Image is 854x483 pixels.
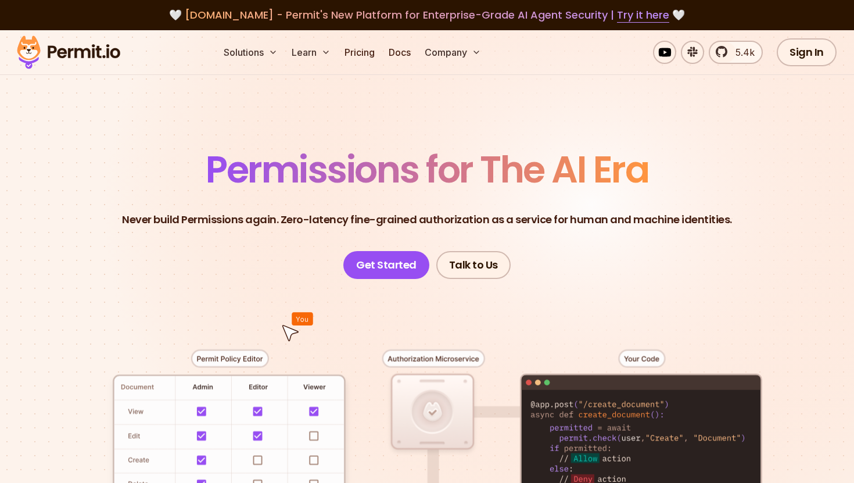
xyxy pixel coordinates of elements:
[340,41,379,64] a: Pricing
[206,144,648,195] span: Permissions for The AI Era
[287,41,335,64] button: Learn
[12,33,125,72] img: Permit logo
[185,8,669,22] span: [DOMAIN_NAME] - Permit's New Platform for Enterprise-Grade AI Agent Security |
[28,7,826,23] div: 🤍 🤍
[729,45,755,59] span: 5.4k
[436,251,511,279] a: Talk to Us
[343,251,429,279] a: Get Started
[617,8,669,23] a: Try it here
[709,41,763,64] a: 5.4k
[420,41,486,64] button: Company
[122,212,732,228] p: Never build Permissions again. Zero-latency fine-grained authorization as a service for human and...
[777,38,837,66] a: Sign In
[384,41,415,64] a: Docs
[219,41,282,64] button: Solutions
